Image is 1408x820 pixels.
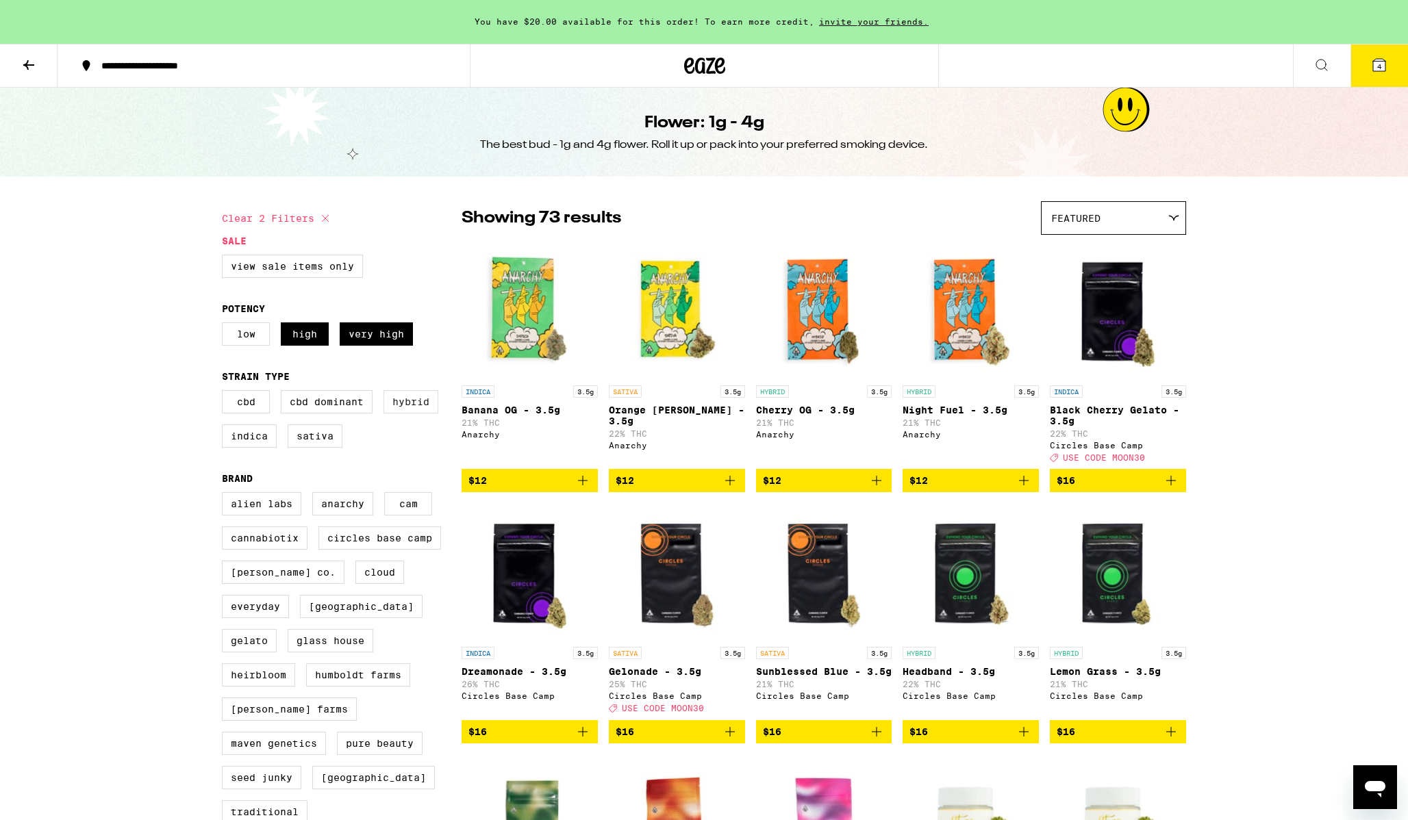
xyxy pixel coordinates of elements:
[756,720,892,743] button: Add to bag
[462,242,598,379] img: Anarchy - Banana OG - 3.5g
[222,303,265,314] legend: Potency
[1050,469,1186,492] button: Add to bag
[1050,242,1186,469] a: Open page for Black Cherry Gelato - 3.5g from Circles Base Camp
[903,469,1039,492] button: Add to bag
[763,726,781,737] span: $16
[756,503,892,640] img: Circles Base Camp - Sunblessed Blue - 3.5g
[1050,429,1186,438] p: 22% THC
[462,385,494,398] p: INDICA
[462,680,598,689] p: 26% THC
[903,242,1039,469] a: Open page for Night Fuel - 3.5g from Anarchy
[609,429,745,438] p: 22% THC
[1161,385,1186,398] p: 3.5g
[720,385,745,398] p: 3.5g
[312,492,373,515] label: Anarchy
[609,469,745,492] button: Add to bag
[1353,765,1397,809] iframe: Button to launch messaging window
[462,666,598,677] p: Dreamonade - 3.5g
[312,766,435,789] label: [GEOGRAPHIC_DATA]
[903,405,1039,415] p: Night Fuel - 3.5g
[763,475,781,486] span: $12
[616,475,634,486] span: $12
[468,726,487,737] span: $16
[384,492,432,515] label: CAM
[1057,475,1075,486] span: $16
[616,726,634,737] span: $16
[756,647,789,659] p: SATIVA
[756,242,892,469] a: Open page for Cherry OG - 3.5g from Anarchy
[573,385,598,398] p: 3.5g
[222,561,344,584] label: [PERSON_NAME] Co.
[609,242,745,469] a: Open page for Orange Runtz - 3.5g from Anarchy
[609,666,745,677] p: Gelonade - 3.5g
[1050,720,1186,743] button: Add to bag
[1050,503,1186,719] a: Open page for Lemon Grass - 3.5g from Circles Base Camp
[903,503,1039,640] img: Circles Base Camp - Headband - 3.5g
[462,430,598,439] div: Anarchy
[1050,647,1083,659] p: HYBRID
[384,390,438,413] label: Hybrid
[573,647,598,659] p: 3.5g
[756,503,892,719] a: Open page for Sunblessed Blue - 3.5g from Circles Base Camp
[1050,385,1083,398] p: INDICA
[288,424,342,448] label: Sativa
[222,697,357,721] label: [PERSON_NAME] Farms
[222,732,326,755] label: Maven Genetics
[1050,242,1186,379] img: Circles Base Camp - Black Cherry Gelato - 3.5g
[609,647,642,659] p: SATIVA
[1057,726,1075,737] span: $16
[462,418,598,427] p: 21% THC
[462,242,598,469] a: Open page for Banana OG - 3.5g from Anarchy
[1050,441,1186,450] div: Circles Base Camp
[903,503,1039,719] a: Open page for Headband - 3.5g from Circles Base Camp
[288,629,373,652] label: Glass House
[756,418,892,427] p: 21% THC
[1377,62,1381,71] span: 4
[756,469,892,492] button: Add to bag
[222,424,277,448] label: Indica
[462,503,598,640] img: Circles Base Camp - Dreamonade - 3.5g
[756,385,789,398] p: HYBRID
[222,322,270,346] label: Low
[462,720,598,743] button: Add to bag
[1050,691,1186,700] div: Circles Base Camp
[903,666,1039,677] p: Headband - 3.5g
[609,385,642,398] p: SATIVA
[756,430,892,439] div: Anarchy
[480,138,928,153] div: The best bud - 1g and 4g flower. Roll it up or pack into your preferred smoking device.
[1161,647,1186,659] p: 3.5g
[337,732,423,755] label: Pure Beauty
[622,704,704,713] span: USE CODE MOON30
[281,322,329,346] label: High
[462,207,621,230] p: Showing 73 results
[222,235,247,246] legend: Sale
[281,390,373,413] label: CBD Dominant
[222,390,270,413] label: CBD
[609,503,745,640] img: Circles Base Camp - Gelonade - 3.5g
[318,526,441,550] label: Circles Base Camp
[475,17,814,26] span: You have $20.00 available for this order! To earn more credit,
[462,469,598,492] button: Add to bag
[462,691,598,700] div: Circles Base Camp
[903,430,1039,439] div: Anarchy
[222,766,301,789] label: Seed Junky
[222,371,290,382] legend: Strain Type
[609,503,745,719] a: Open page for Gelonade - 3.5g from Circles Base Camp
[867,385,892,398] p: 3.5g
[903,385,935,398] p: HYBRID
[222,201,334,235] button: Clear 2 filters
[1014,385,1039,398] p: 3.5g
[903,647,935,659] p: HYBRID
[609,691,745,700] div: Circles Base Camp
[756,691,892,700] div: Circles Base Camp
[222,526,307,550] label: Cannabiotix
[1063,453,1145,462] span: USE CODE MOON30
[909,475,928,486] span: $12
[355,561,404,584] label: Cloud
[909,726,928,737] span: $16
[1050,666,1186,677] p: Lemon Grass - 3.5g
[756,666,892,677] p: Sunblessed Blue - 3.5g
[1051,213,1101,224] span: Featured
[903,691,1039,700] div: Circles Base Camp
[222,663,295,687] label: Heirbloom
